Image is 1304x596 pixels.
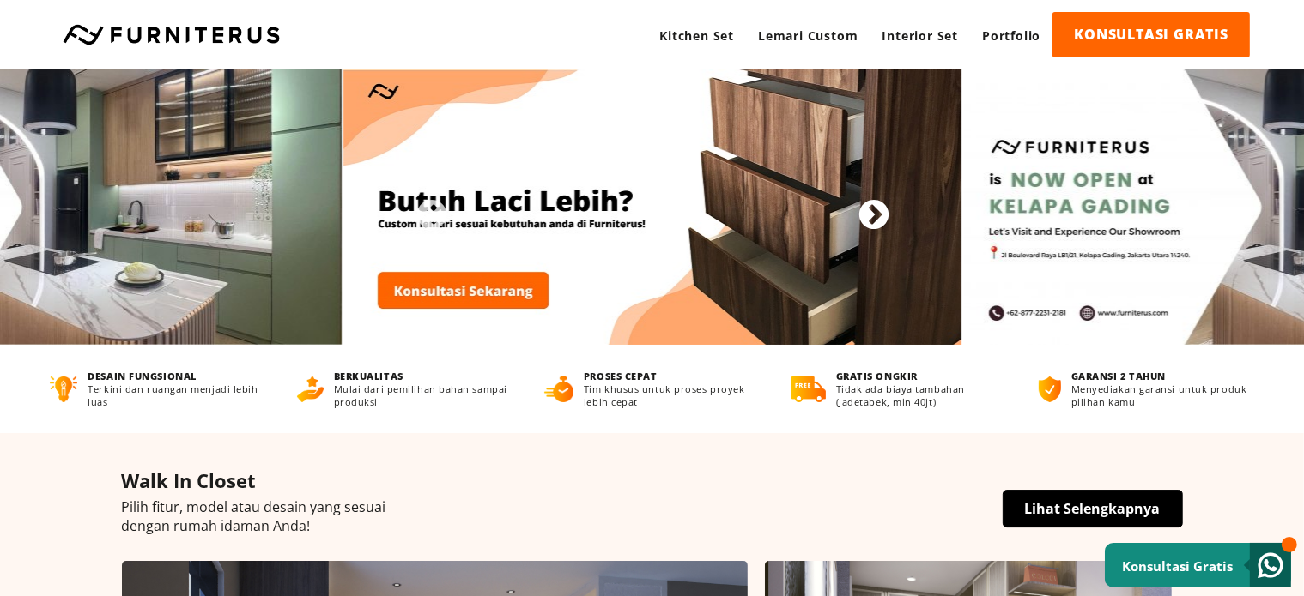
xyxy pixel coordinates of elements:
[122,497,1183,535] p: Pilih fitur, model atau desain yang sesuai dengan rumah idaman Anda!
[1105,543,1291,587] a: Konsultasi Gratis
[970,12,1052,59] a: Portfolio
[88,382,264,408] p: Terkini dan ruangan menjadi lebih luas
[50,376,78,402] img: desain-fungsional.png
[343,69,961,345] img: Banner3.jpg
[1003,490,1183,527] a: Lihat Selengkapnya
[870,12,971,59] a: Interior Set
[1122,557,1233,575] small: Konsultasi Gratis
[1071,370,1254,382] h4: GARANSI 2 TAHUN
[1071,382,1254,408] p: Menyediakan garansi untuk produk pilihan kamu
[791,376,826,402] img: gratis-ongkir.png
[334,370,513,382] h4: BERKUALITAS
[415,199,432,216] button: Previous
[584,370,760,382] h4: PROSES CEPAT
[1052,12,1250,57] a: KONSULTASI GRATIS
[334,382,513,408] p: Mulai dari pemilihan bahan sampai produksi
[857,199,874,216] button: Next
[647,12,746,59] a: Kitchen Set
[836,370,1007,382] h4: GRATIS ONGKIR
[1039,376,1061,402] img: bergaransi.png
[88,370,264,382] h4: DESAIN FUNGSIONAL
[746,12,870,59] a: Lemari Custom
[122,467,1183,493] h4: Walk In Closet
[584,382,760,408] p: Tim khusus untuk proses proyek lebih cepat
[297,376,324,402] img: berkualitas.png
[836,382,1007,408] p: Tidak ada biaya tambahan (Jadetabek, min 40jt)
